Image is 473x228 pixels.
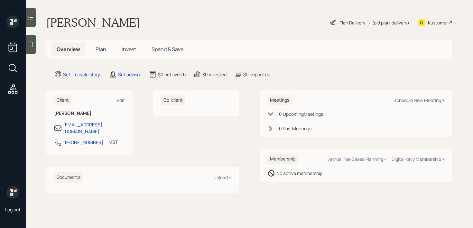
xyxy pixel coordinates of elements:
[392,156,445,162] div: Digital-only Membership +
[339,19,365,26] div: Plan Delivery
[243,71,270,78] div: $0 deposited
[267,154,298,164] h6: Membership
[368,19,409,26] div: • (old plan-delivery)
[63,121,125,135] div: [EMAIL_ADDRESS][DOMAIN_NAME]
[122,46,136,53] span: Invest
[394,97,445,103] div: Schedule New Meeting +
[54,111,125,116] h6: [PERSON_NAME]
[63,71,101,78] div: Set lifecycle stage
[54,95,71,105] h6: Client
[276,170,322,177] div: No active membership
[428,19,448,26] div: Kustomer
[57,46,80,53] span: Overview
[5,206,21,213] div: Log out
[267,95,292,105] h6: Meetings
[63,139,103,146] div: [PHONE_NUMBER]
[6,186,19,199] img: retirable_logo.png
[279,125,311,132] div: 0 Past Meeting s
[213,174,231,180] div: Upload +
[328,156,386,162] div: Annual Fee Based Planning +
[46,15,140,30] h1: [PERSON_NAME]
[96,46,106,53] span: Plan
[202,71,227,78] div: $0 invested
[118,71,141,78] div: Set advisor
[152,46,183,53] span: Spend & Save
[108,139,118,145] div: MST
[158,71,186,78] div: $0 net-worth
[117,97,125,103] div: Edit
[279,111,323,117] div: 0 Upcoming Meeting s
[161,95,185,105] h6: Co-client
[54,172,83,183] h6: Documents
